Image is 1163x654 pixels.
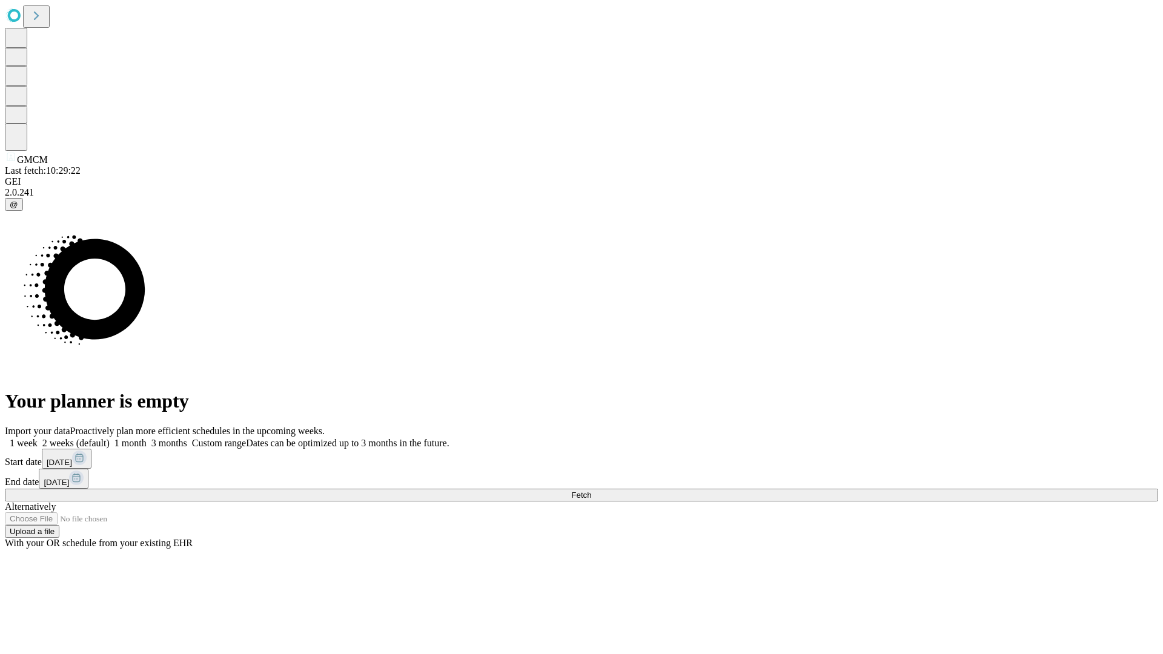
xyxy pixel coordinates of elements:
[5,449,1158,469] div: Start date
[5,187,1158,198] div: 2.0.241
[5,501,56,512] span: Alternatively
[42,449,91,469] button: [DATE]
[5,426,70,436] span: Import your data
[39,469,88,489] button: [DATE]
[571,490,591,500] span: Fetch
[17,154,48,165] span: GMCM
[42,438,110,448] span: 2 weeks (default)
[246,438,449,448] span: Dates can be optimized up to 3 months in the future.
[5,525,59,538] button: Upload a file
[151,438,187,448] span: 3 months
[5,165,81,176] span: Last fetch: 10:29:22
[10,200,18,209] span: @
[5,390,1158,412] h1: Your planner is empty
[44,478,69,487] span: [DATE]
[5,489,1158,501] button: Fetch
[114,438,147,448] span: 1 month
[5,469,1158,489] div: End date
[192,438,246,448] span: Custom range
[70,426,325,436] span: Proactively plan more efficient schedules in the upcoming weeks.
[10,438,38,448] span: 1 week
[5,176,1158,187] div: GEI
[5,538,193,548] span: With your OR schedule from your existing EHR
[5,198,23,211] button: @
[47,458,72,467] span: [DATE]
